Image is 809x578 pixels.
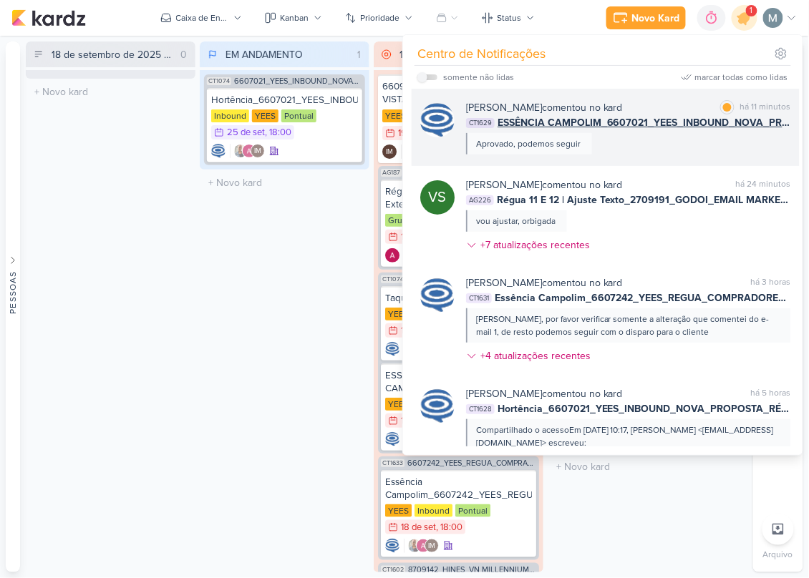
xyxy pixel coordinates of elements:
div: somente não lidas [443,71,514,84]
div: Criador(a): Alessandra Gomes [385,248,399,263]
div: Criador(a): Caroline Traven De Andrade [385,342,399,356]
button: Novo Kard [606,6,686,29]
span: ESSÊNCIA CAMPOLIM_6607021_YEES_INBOUND_NOVA_PROPOSTA_RÉGUA_NOVOS_LEADS [498,115,791,130]
img: Caroline Traven De Andrade [385,432,399,446]
div: YEES [382,109,409,122]
b: [PERSON_NAME] [466,277,542,289]
div: +4 atualizações recentes [480,348,594,363]
span: 1 [750,5,753,16]
div: Compartilhado o acessoEm [DATE] 10:17, [PERSON_NAME] <[EMAIL_ADDRESS][DOMAIN_NAME]> escreveu: [476,423,780,449]
div: há 24 minutos [736,177,791,192]
div: Isabella Machado Guimarães [425,539,439,553]
div: há 5 horas [751,386,791,401]
div: comentou no kard [466,177,623,192]
img: Alessandra Gomes [416,539,430,553]
b: [PERSON_NAME] [466,388,542,400]
div: Inbound [415,504,452,517]
div: Colaboradores: Iara Santos, Alessandra Gomes, Isabella Machado Guimarães [230,144,265,158]
span: CT1628 [466,404,495,414]
div: Colaboradores: Iara Santos, Caroline Traven De Andrade, Alessandra Gomes [401,144,436,159]
div: 18 de set [401,326,436,335]
img: Caroline Traven De Andrade [420,389,455,423]
div: há 3 horas [751,275,791,290]
div: Viviane Sousa [420,180,455,215]
img: Caroline Traven De Andrade [385,539,399,553]
b: [PERSON_NAME] [466,102,542,114]
div: 18 de set [401,523,436,532]
div: YEES [385,504,412,517]
span: CT1633 [381,459,404,467]
span: AG187 [381,169,402,177]
span: 8709142_HINES_VN MILLENNIUM_CRIAÇÃO_LP [408,566,536,574]
div: Régua 9 e 10 | Disparo Externo_2608141_GODOI_EMAIL MARKETING_SETEMBRO [385,185,532,211]
img: Caroline Traven De Andrade [420,278,455,313]
img: Alessandra Gomes [385,248,399,263]
img: Mariana Amorim [763,8,783,28]
div: há 11 minutos [740,100,791,115]
span: 6607021_YEES_INBOUND_NOVA_PROPOSTA_RÉGUA_NOVOS_LEADS [234,77,362,85]
div: Essência Campolim_6607242_YEES_REGUA_COMPRADORES_CAMPINAS_SOROCABA [385,476,532,501]
img: Caroline Traven De Andrade [385,342,399,356]
span: 6607242_YEES_REGUA_COMPRADORES_CAMPINAS_SOROCABA [407,459,536,467]
div: comentou no kard [466,275,623,290]
div: Isabella Machado Guimarães [382,144,397,159]
span: Essência Campolim_6607242_YEES_REGUA_COMPRADORES_CAMPINAS_SOROCABA [495,290,791,305]
input: + Novo kard [203,172,367,193]
div: comentou no kard [466,386,623,401]
input: + Novo kard [29,82,193,102]
div: Isabella Machado Guimarães [251,144,265,158]
span: CT1074 [207,77,231,85]
div: 25 de set [227,128,265,137]
img: Iara Santos [233,144,248,158]
div: 18 de set [401,416,436,426]
div: Hortência_6607021_YEES_INBOUND_NOVA_PROPOSTA_RÉGUA_NOVOS_LEADS [211,94,358,107]
div: Pontual [281,109,316,122]
div: Colaboradores: Iara Santos, Alessandra Gomes, Isabella Machado Guimarães [404,539,439,553]
p: IM [254,148,261,155]
div: Criador(a): Isabella Machado Guimarães [382,144,397,159]
div: Aprovado, podemos seguir [476,137,581,150]
div: Criador(a): Caroline Traven De Andrade [211,144,226,158]
span: CT1074 [381,275,405,283]
div: Centro de Notificações [417,44,546,64]
div: comentou no kard [466,100,623,115]
button: Pessoas [6,41,20,572]
input: + Novo kard [551,456,714,477]
div: Grupo Godoi [385,214,441,227]
div: YEES [252,109,278,122]
div: vou ajustar, orbigada [476,215,556,227]
p: Arquivo [763,548,793,561]
p: VS [429,187,447,207]
div: ESSÊNCIA CAMPOLIM_6607021_YEES_INBOUND_NOVA_PROPOSTA_RÉGUA_NOVOS_LEADS [385,369,532,395]
img: Caroline Traven De Andrade [420,103,455,137]
div: Taquaral_6607021_YEES_INBOUND_NOVA_PROPOSTA_RÉGUA_NOVOS_LEADS [385,292,532,305]
img: Alessandra Gomes [242,144,256,158]
span: Hortência_6607021_YEES_INBOUND_NOVA_PROPOSTA_RÉGUA_NOVOS_LEADS [498,401,791,416]
div: +7 atualizações recentes [480,237,593,253]
div: 19 de set [398,129,433,138]
div: Criador(a): Caroline Traven De Andrade [385,432,399,446]
div: Pontual [455,504,490,517]
div: 19 de set [401,232,436,242]
div: 1 [352,47,367,62]
div: Pessoas [6,271,19,314]
div: 0 [175,47,193,62]
div: YEES [385,308,412,320]
div: marcar todas como lidas [695,71,788,84]
p: IM [428,543,435,550]
div: Criador(a): Caroline Traven De Andrade [385,539,399,553]
span: CT1631 [466,293,492,303]
img: Iara Santos [407,539,422,553]
span: CT1602 [381,566,405,574]
b: [PERSON_NAME] [466,179,542,191]
div: YEES [385,398,412,411]
div: 6609161_YEES_DISPARO_EMAIL_BUENA VISTA_PESQUISA [382,80,535,106]
div: , 18:00 [265,128,291,137]
span: AG226 [466,195,494,205]
span: CT1629 [466,118,495,128]
img: Caroline Traven De Andrade [211,144,226,158]
p: IM [386,149,393,156]
span: Régua 11 E 12 | Ajuste Texto_2709191_GODOI_EMAIL MARKETING_OUTUBRO [497,192,791,207]
div: [PERSON_NAME], por favor verificar somente a alteração que comentei do e-mail 1, de resto podemos... [476,313,780,338]
div: Novo Kard [632,11,680,26]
